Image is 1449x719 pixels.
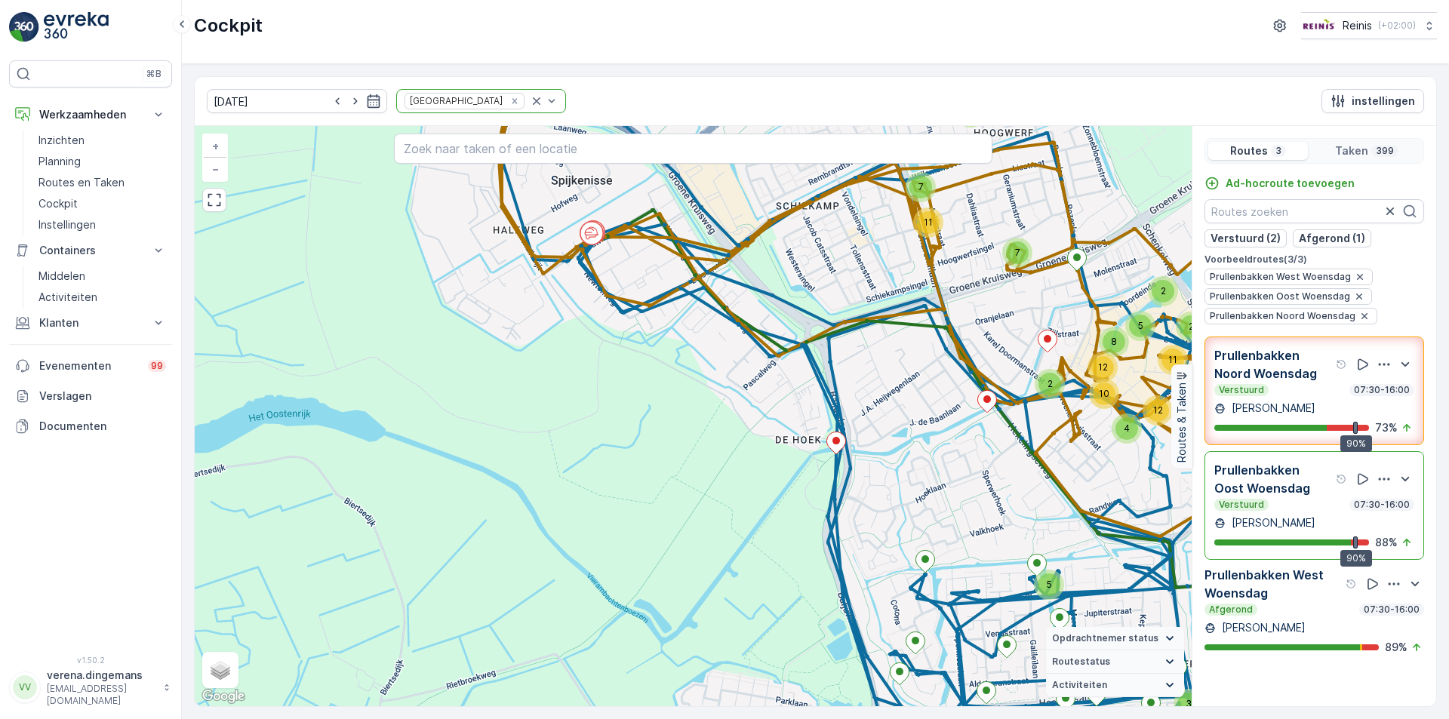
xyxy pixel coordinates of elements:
img: logo [9,12,39,42]
a: Ad-hocroute toevoegen [1204,176,1355,191]
p: Reinis [1343,18,1372,33]
div: 3 [1174,689,1204,719]
span: 2 [1161,285,1166,297]
span: − [212,162,220,175]
p: 07:30-16:00 [1352,384,1411,396]
input: dd/mm/yyyy [207,89,387,113]
div: 4 [1112,413,1142,444]
span: 7 [918,181,924,192]
summary: Routestatus [1046,650,1184,674]
p: [PERSON_NAME] [1229,401,1315,416]
a: In zoomen [204,135,226,158]
span: Prullenbakken West Woensdag [1210,271,1351,283]
span: 2 [1189,321,1194,332]
p: Routes [1230,143,1268,158]
a: Layers [204,653,237,687]
span: 3 [1186,698,1192,709]
a: Dit gebied openen in Google Maps (er wordt een nieuw venster geopend) [198,687,248,706]
p: [PERSON_NAME] [1229,515,1315,530]
p: Middelen [38,269,85,284]
p: Verstuurd (2) [1211,231,1281,246]
div: help tooltippictogram [1336,473,1348,485]
span: Activiteiten [1052,679,1107,691]
span: 10 [1099,388,1109,399]
p: Taken [1335,143,1368,158]
span: Opdrachtnemer status [1052,632,1158,644]
p: instellingen [1352,94,1415,109]
div: 12 [1088,352,1118,383]
span: 5 [1047,579,1052,590]
button: Afgerond (1) [1293,229,1371,247]
p: [PERSON_NAME] [1219,620,1306,635]
p: Cockpit [38,196,78,211]
div: 11 [913,207,943,238]
div: 2 [1035,369,1065,399]
p: 3 [1274,145,1283,157]
a: Middelen [32,266,172,287]
p: 99 [151,360,163,372]
a: Documenten [9,411,172,441]
p: Inzichten [38,133,85,148]
div: 90% [1340,435,1372,452]
summary: Activiteiten [1046,674,1184,697]
p: Prullenbakken Oost Woensdag [1214,461,1333,497]
span: 12 [1153,404,1163,416]
input: Zoek naar taken of een locatie [394,134,992,164]
p: Afgerond (1) [1299,231,1365,246]
a: Evenementen99 [9,351,172,381]
p: 88 % [1375,535,1398,550]
div: 90% [1340,550,1372,567]
p: Containers [39,243,142,258]
p: 73 % [1375,420,1398,435]
p: 399 [1374,145,1395,157]
a: Activiteiten [32,287,172,308]
div: [GEOGRAPHIC_DATA] [405,94,505,108]
span: 5 [1138,320,1143,331]
span: 12 [1098,361,1108,373]
span: v 1.50.2 [9,656,172,665]
button: Reinis(+02:00) [1301,12,1437,39]
p: Planning [38,154,81,169]
span: Prullenbakken Oost Woensdag [1210,290,1350,303]
div: Remove Prullenbakken [506,95,523,107]
p: 07:30-16:00 [1352,499,1411,511]
a: Uitzoomen [204,158,226,180]
button: Verstuurd (2) [1204,229,1287,247]
a: Cockpit [32,193,172,214]
p: Prullenbakken Noord Woensdag [1214,346,1333,383]
button: Containers [9,235,172,266]
p: ⌘B [146,68,162,80]
a: Instellingen [32,214,172,235]
p: Routes en Taken [38,175,125,190]
p: verena.dingemans [47,668,155,683]
summary: Opdrachtnemer status [1046,627,1184,650]
p: Routes & Taken [1174,383,1189,462]
p: Ad-hocroute toevoegen [1226,176,1355,191]
div: 10 [1089,379,1119,409]
p: Verstuurd [1217,384,1266,396]
div: help tooltippictogram [1346,578,1358,590]
p: Activiteiten [38,290,97,305]
a: Planning [32,151,172,172]
div: 12 [1143,395,1173,426]
p: Klanten [39,315,142,330]
a: Verslagen [9,381,172,411]
p: Evenementen [39,358,139,373]
p: Verstuurd [1217,499,1266,511]
div: VV [13,675,37,699]
img: logo_light-DOdMpM7g.png [44,12,109,42]
div: 8 [1099,327,1129,357]
div: 11 [1158,345,1188,375]
span: Prullenbakken Noord Woensdag [1210,310,1355,322]
a: Routes en Taken [32,172,172,193]
span: Routestatus [1052,656,1110,668]
img: Google [198,687,248,706]
span: 4 [1124,422,1130,434]
div: 5 [1034,570,1064,600]
span: 2 [1048,378,1053,389]
p: Documenten [39,419,166,434]
button: Klanten [9,308,172,338]
div: 2 [1148,276,1178,306]
p: Afgerond [1207,604,1254,616]
p: Voorbeeldroutes ( 3 / 3 ) [1204,253,1424,266]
